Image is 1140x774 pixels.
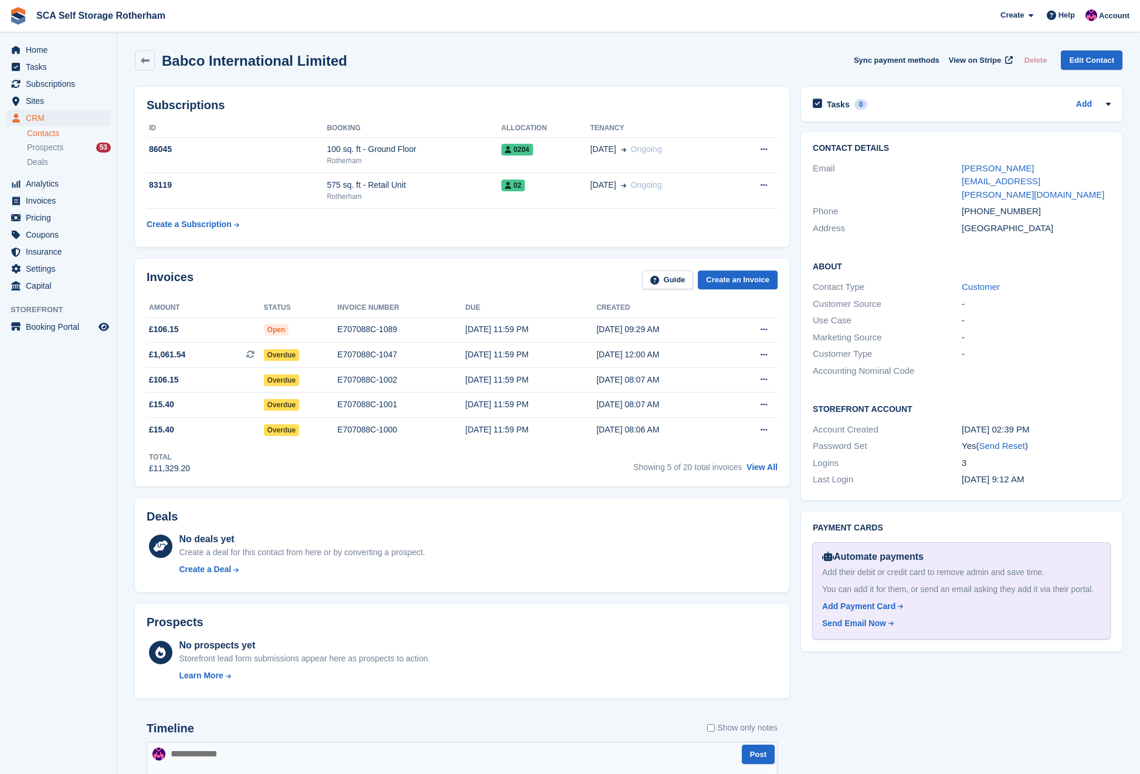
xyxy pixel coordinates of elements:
div: [DATE] 11:59 PM [466,349,597,361]
span: Insurance [26,244,96,260]
span: £1,061.54 [149,349,185,361]
a: Send Reset [979,441,1024,451]
span: Overdue [264,349,300,361]
div: Rotherham [327,156,501,166]
a: menu [6,278,111,294]
div: 575 sq. ft - Retail Unit [327,179,501,191]
a: menu [6,192,111,209]
span: [DATE] [590,143,616,156]
span: Tasks [26,59,96,75]
th: Invoice number [337,299,465,317]
div: Logins [813,457,962,470]
h2: Storefront Account [813,403,1111,414]
span: Overdue [264,374,300,386]
span: Subscriptions [26,76,96,92]
th: Tenancy [590,119,730,138]
th: Booking [327,119,501,138]
span: Pricing [26,209,96,226]
div: Create a Deal [179,563,231,576]
span: ( ) [976,441,1027,451]
div: Total [149,452,190,462]
div: You can add it for them, or send an email asking they add it via their portal. [822,583,1101,596]
img: Sam Chapman [152,748,165,761]
button: Delete [1019,50,1051,70]
span: Overdue [264,424,300,436]
a: View All [747,462,778,472]
span: Ongoing [631,180,662,190]
a: Guide [642,271,694,290]
span: Overdue [264,399,300,411]
div: [GEOGRAPHIC_DATA] [962,222,1111,235]
div: [DATE] 11:59 PM [466,424,597,436]
a: menu [6,261,111,277]
div: 100 sq. ft - Ground Floor [327,143,501,156]
div: Phone [813,205,962,218]
span: Settings [26,261,96,277]
span: Open [264,324,289,336]
h2: Deals [147,510,178,523]
div: Password Set [813,440,962,453]
button: Post [742,745,775,764]
div: [DATE] 12:00 AM [596,349,727,361]
h2: Subscriptions [147,99,778,112]
div: Marketing Source [813,331,962,344]
a: Preview store [97,320,111,334]
span: [DATE] [590,179,616,191]
div: Add Payment Card [822,600,895,613]
label: Show only notes [707,722,778,734]
div: - [962,331,1111,344]
div: 83119 [147,179,327,191]
div: - [962,347,1111,361]
a: Create an Invoice [698,271,778,290]
a: menu [6,76,111,92]
div: Account Created [813,423,962,437]
th: ID [147,119,327,138]
th: Status [264,299,338,317]
span: Coupons [26,227,96,243]
div: [DATE] 08:06 AM [596,424,727,436]
a: SCA Self Storage Rotherham [32,6,170,25]
a: menu [6,244,111,260]
div: [DATE] 11:59 PM [466,398,597,411]
span: 0204 [501,144,533,156]
span: Prospects [27,142,63,153]
a: Deals [27,156,111,168]
th: Amount [147,299,264,317]
th: Due [466,299,597,317]
div: E707088C-1089 [337,323,465,336]
div: [PHONE_NUMBER] [962,205,1111,218]
a: Create a Subscription [147,214,239,235]
span: Deals [27,157,48,168]
div: 3 [962,457,1111,470]
div: Email [813,162,962,202]
h2: Prospects [147,616,203,629]
a: menu [6,319,111,335]
span: £106.15 [149,323,179,336]
span: Booking Portal [26,319,96,335]
div: Create a deal for this contact from here or by converting a prospect. [179,546,425,559]
a: Add Payment Card [822,600,1096,613]
a: Contacts [27,128,111,139]
div: £11,329.20 [149,462,190,475]
h2: About [813,260,1111,272]
div: [DATE] 09:29 AM [596,323,727,336]
span: Sites [26,93,96,109]
h2: Invoices [147,271,194,290]
input: Show only notes [707,722,715,734]
span: View on Stripe [949,55,1001,66]
div: E707088C-1002 [337,374,465,386]
div: Customer Type [813,347,962,361]
a: menu [6,175,111,192]
span: Home [26,42,96,58]
div: Send Email Now [822,617,886,630]
div: E707088C-1000 [337,424,465,436]
a: View on Stripe [944,50,1015,70]
th: Created [596,299,727,317]
a: [PERSON_NAME][EMAIL_ADDRESS][PERSON_NAME][DOMAIN_NAME] [962,163,1104,200]
a: Learn More [179,670,430,682]
span: Analytics [26,175,96,192]
a: Customer [962,282,1000,292]
span: Showing 5 of 20 total invoices [633,462,742,472]
div: No prospects yet [179,638,430,653]
div: E707088C-1001 [337,398,465,411]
